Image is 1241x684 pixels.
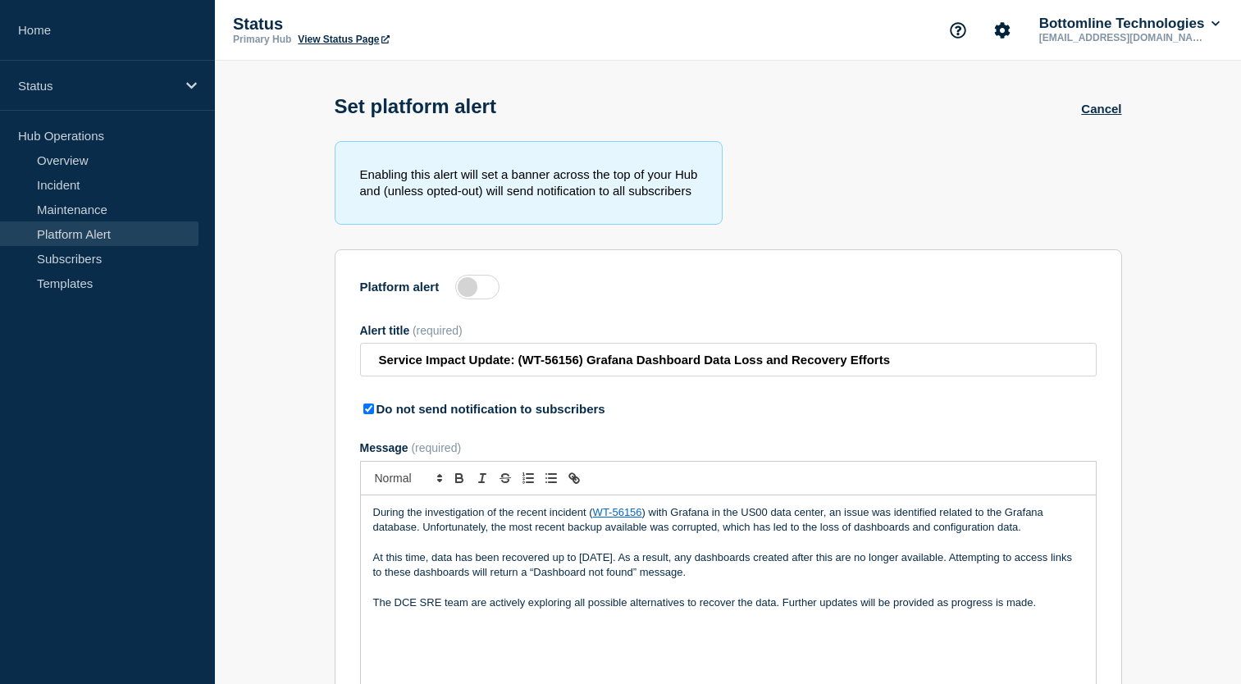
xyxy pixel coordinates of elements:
label: Platform alert [360,280,440,294]
label: Do not send notification to subscribers [376,402,605,416]
input: Alert title [360,343,1097,376]
span: Font size [367,468,448,488]
button: Toggle italic text [471,468,494,488]
button: Toggle bold text [448,468,471,488]
button: Toggle link [563,468,586,488]
button: Toggle strikethrough text [494,468,517,488]
button: Toggle bulleted list [540,468,563,488]
div: Enabling this alert will set a banner across the top of your Hub and (unless opted-out) will send... [335,141,723,225]
p: Primary Hub [233,34,291,45]
span: (required) [411,441,461,454]
button: Toggle ordered list [517,468,540,488]
button: Bottomline Technologies [1036,16,1223,32]
p: During the investigation of the recent incident ( ) with Grafana in the US00 data center, an issu... [373,505,1084,536]
input: Do not send notification to subscribers [363,404,374,414]
a: WT-56156 [593,506,642,518]
span: (required) [413,324,463,337]
a: Cancel [1081,102,1121,116]
p: [EMAIL_ADDRESS][DOMAIN_NAME] [1036,32,1207,43]
h1: Set platform alert [335,95,496,118]
p: Status [18,79,176,93]
button: Account settings [985,13,1020,48]
p: At this time, data has been recovered up to [DATE]. As a result, any dashboards created after thi... [373,550,1084,581]
p: Status [233,15,561,34]
p: The DCE SRE team are actively exploring all possible alternatives to recover the data. Further up... [373,595,1084,610]
div: Message [360,441,1097,454]
button: Support [941,13,975,48]
a: View Status Page [298,34,389,45]
div: Alert title [360,324,1097,337]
